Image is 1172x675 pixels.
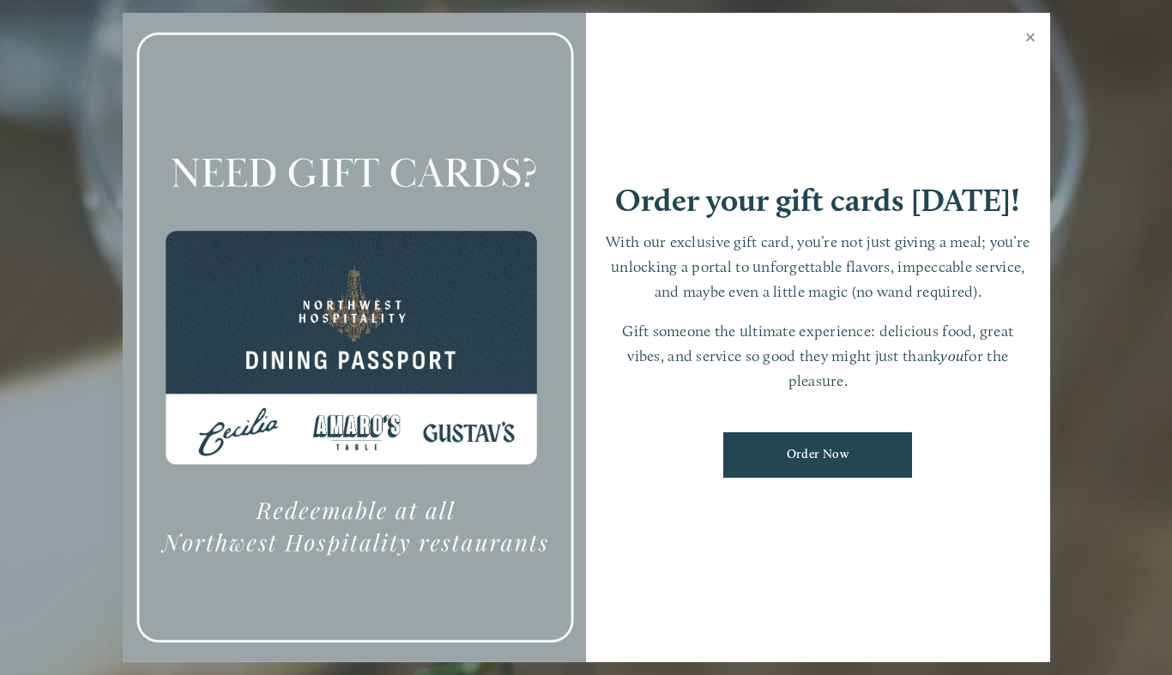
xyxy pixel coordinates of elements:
[615,184,1020,216] h1: Order your gift cards [DATE]!
[723,432,912,478] a: Order Now
[603,230,1033,304] p: With our exclusive gift card, you’re not just giving a meal; you’re unlocking a portal to unforge...
[603,319,1033,393] p: Gift someone the ultimate experience: delicious food, great vibes, and service so good they might...
[1014,15,1048,63] a: Close
[940,347,964,365] em: you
